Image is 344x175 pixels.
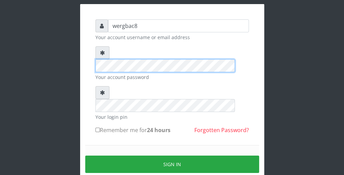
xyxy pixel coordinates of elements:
small: Your login pin [95,113,249,121]
small: Your account username or email address [95,34,249,41]
b: 24 hours [147,126,170,134]
label: Remember me for [95,126,170,134]
input: Remember me for24 hours [95,128,100,132]
input: Username or email address [108,19,249,32]
a: Forgotten Password? [194,126,249,134]
button: Sign in [85,156,259,173]
small: Your account password [95,74,249,81]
